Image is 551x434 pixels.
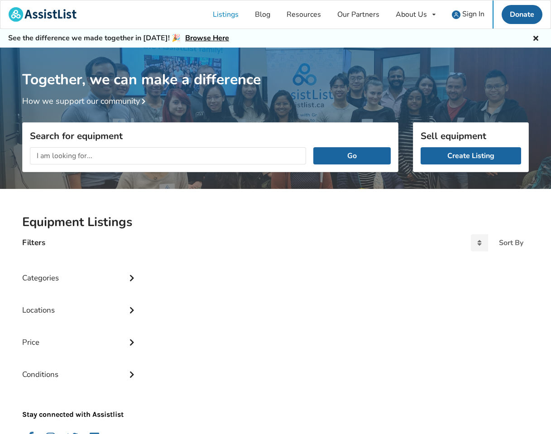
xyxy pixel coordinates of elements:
[205,0,247,29] a: Listings
[329,0,388,29] a: Our Partners
[9,7,77,22] img: assistlist-logo
[444,0,493,29] a: user icon Sign In
[22,255,138,287] div: Categories
[22,319,138,352] div: Price
[247,0,278,29] a: Blog
[421,147,521,164] a: Create Listing
[313,147,391,164] button: Go
[185,33,229,43] a: Browse Here
[22,96,149,106] a: How we support our community
[421,130,521,142] h3: Sell equipment
[30,130,391,142] h3: Search for equipment
[22,48,529,89] h1: Together, we can make a difference
[462,9,484,19] span: Sign In
[30,147,306,164] input: I am looking for...
[499,239,523,246] div: Sort By
[8,34,229,43] h5: See the difference we made together in [DATE]! 🎉
[22,237,45,248] h4: Filters
[22,352,138,384] div: Conditions
[502,5,542,24] a: Donate
[22,214,529,230] h2: Equipment Listings
[452,10,460,19] img: user icon
[278,0,329,29] a: Resources
[22,384,138,420] p: Stay connected with Assistlist
[396,11,427,18] div: About Us
[22,287,138,319] div: Locations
